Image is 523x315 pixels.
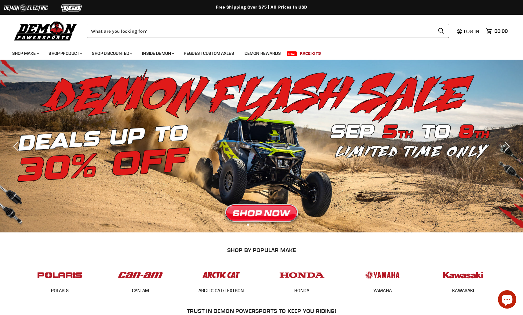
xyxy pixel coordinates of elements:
h2: SHOP BY POPULAR MAKE [25,247,498,253]
img: POPULAR_MAKE_logo_4_4923a504-4bac-4306-a1be-165a52280178.jpg [278,266,326,284]
img: TGB Logo 2 [49,2,95,14]
a: POLARIS [51,288,69,293]
a: Shop Product [44,47,86,60]
a: CAN-AM [132,288,149,293]
img: POPULAR_MAKE_logo_5_20258e7f-293c-4aac-afa8-159eaa299126.jpg [359,266,406,284]
button: Previous [11,140,23,152]
span: $0.00 [494,28,508,34]
a: KAWASAKI [452,288,474,293]
a: Shop Make [8,47,43,60]
img: POPULAR_MAKE_logo_3_027535af-6171-4c5e-a9bc-f0eccd05c5d6.jpg [197,266,245,284]
div: Free Shipping Over $75 | All Prices In USD [17,5,506,10]
li: Page dot 1 [247,224,249,226]
form: Product [87,24,449,38]
a: Log in [461,28,483,34]
a: $0.00 [483,27,511,35]
inbox-online-store-chat: Shopify online store chat [496,290,518,310]
button: Next [500,140,512,152]
a: Demon Rewards [240,47,285,60]
h2: Trust In Demon Powersports To Keep You Riding! [32,308,491,314]
a: HONDA [294,288,310,293]
span: Log in [464,28,479,34]
a: Request Custom Axles [179,47,239,60]
span: New! [287,51,297,56]
img: POPULAR_MAKE_logo_1_adc20308-ab24-48c4-9fac-e3c1a623d575.jpg [117,266,164,284]
img: POPULAR_MAKE_logo_6_76e8c46f-2d1e-4ecc-b320-194822857d41.jpg [439,266,487,284]
li: Page dot 4 [267,224,269,226]
a: YAMAHA [373,288,392,293]
img: Demon Powersports [12,20,79,42]
input: Search [87,24,433,38]
a: Shop Discounted [87,47,136,60]
button: Search [433,24,449,38]
a: Race Kits [295,47,325,60]
a: Inside Demon [137,47,178,60]
li: Page dot 5 [274,224,276,226]
img: POPULAR_MAKE_logo_2_dba48cf1-af45-46d4-8f73-953a0f002620.jpg [36,266,84,284]
li: Page dot 3 [260,224,263,226]
li: Page dot 2 [254,224,256,226]
img: Demon Electric Logo 2 [3,2,49,14]
ul: Main menu [8,45,506,60]
a: ARCTIC CAT/TEXTRON [198,288,244,293]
